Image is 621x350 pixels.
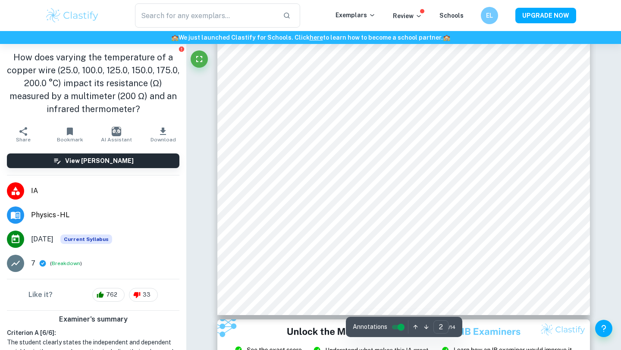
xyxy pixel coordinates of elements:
[448,323,455,331] span: / 14
[45,7,100,24] img: Clastify logo
[481,7,498,24] button: EL
[60,234,112,244] div: This exemplar is based on the current syllabus. Feel free to refer to it for inspiration/ideas wh...
[65,156,134,166] h6: View [PERSON_NAME]
[112,127,121,136] img: AI Assistant
[16,137,31,143] span: Share
[31,234,53,244] span: [DATE]
[101,137,132,143] span: AI Assistant
[50,259,82,268] span: ( )
[93,122,140,147] button: AI Assistant
[485,11,495,20] h6: EL
[140,122,186,147] button: Download
[515,8,576,23] button: UPGRADE NOW
[52,259,80,267] button: Breakdown
[31,210,179,220] span: Physics - HL
[135,3,276,28] input: Search for any exemplars...
[57,137,83,143] span: Bookmark
[7,51,179,116] h1: How does varying the temperature of a copper wire (25.0, 100.0, 125.0, 150.0, 175.0, 200.0 °C) im...
[191,50,208,68] button: Fullscreen
[101,291,122,299] span: 762
[178,46,185,52] button: Report issue
[60,234,112,244] span: Current Syllabus
[443,34,450,41] span: 🏫
[171,34,179,41] span: 🏫
[138,291,155,299] span: 33
[439,12,464,19] a: Schools
[353,322,387,331] span: Annotations
[92,288,125,302] div: 762
[595,320,612,337] button: Help and Feedback
[151,137,176,143] span: Download
[2,33,619,42] h6: We just launched Clastify for Schools. Click to learn how to become a school partner.
[31,258,35,269] p: 7
[393,11,422,21] p: Review
[28,290,53,300] h6: Like it?
[129,288,158,302] div: 33
[47,122,93,147] button: Bookmark
[7,153,179,168] button: View [PERSON_NAME]
[3,314,183,325] h6: Examiner's summary
[310,34,323,41] a: here
[7,328,179,337] h6: Criterion A [ 6 / 6 ]:
[31,186,179,196] span: IA
[336,10,376,20] p: Exemplars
